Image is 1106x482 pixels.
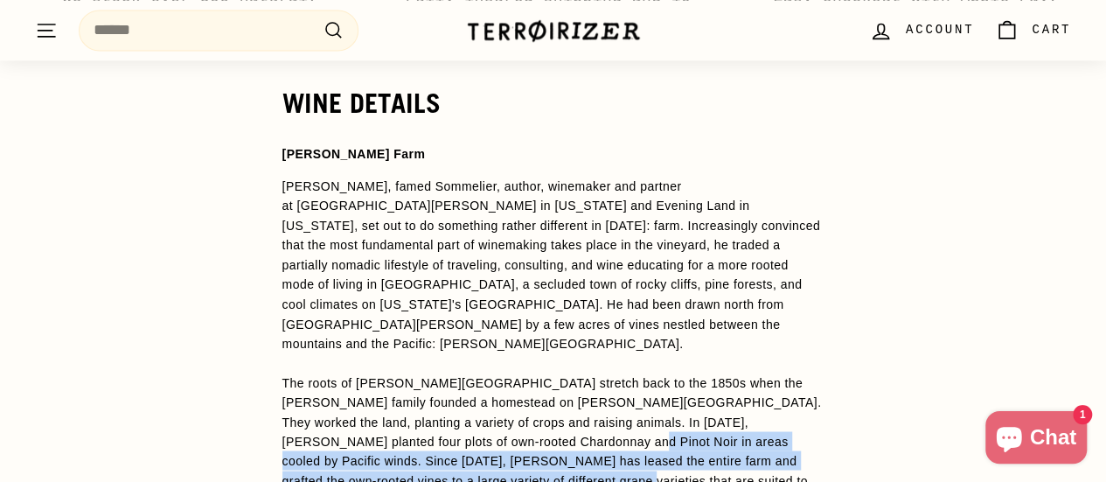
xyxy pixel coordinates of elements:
[906,20,974,39] span: Account
[984,4,1082,56] a: Cart
[1032,20,1071,39] span: Cart
[282,88,824,118] h2: WINE DETAILS
[980,411,1092,468] inbox-online-store-chat: Shopify online store chat
[282,179,820,350] span: [PERSON_NAME], famed Sommelier, author, winemaker and partner at [GEOGRAPHIC_DATA][PERSON_NAME] i...
[282,147,426,161] strong: [PERSON_NAME] Farm
[859,4,984,56] a: Account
